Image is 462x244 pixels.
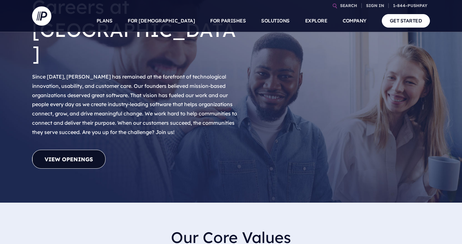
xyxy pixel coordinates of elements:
a: EXPLORE [305,10,328,32]
a: View Openings [32,150,106,169]
a: SOLUTIONS [261,10,290,32]
span: Since [DATE], [PERSON_NAME] has remained at the forefront of technological innovation, usability,... [32,73,237,135]
a: GET STARTED [382,14,430,27]
a: FOR PARISHES [210,10,246,32]
a: COMPANY [343,10,366,32]
a: FOR [DEMOGRAPHIC_DATA] [128,10,195,32]
a: PLANS [97,10,113,32]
